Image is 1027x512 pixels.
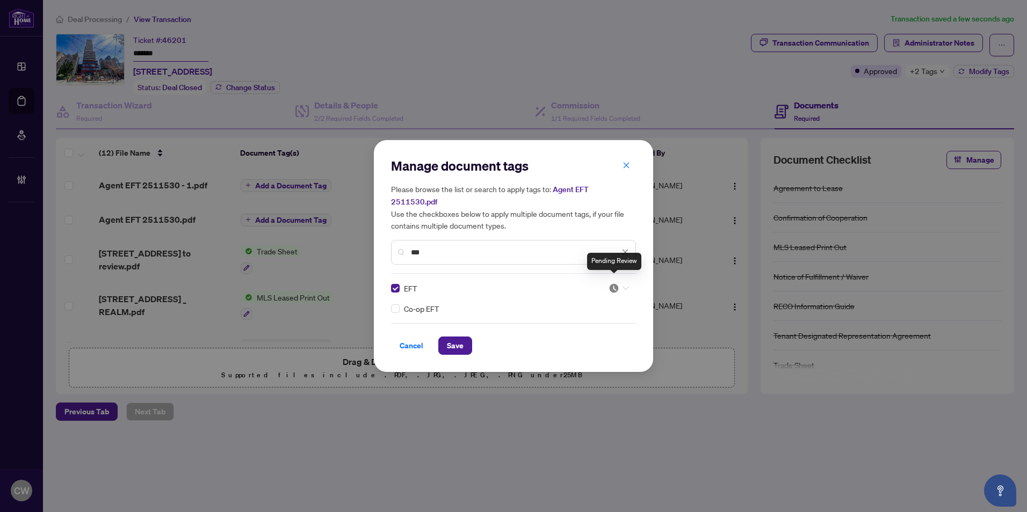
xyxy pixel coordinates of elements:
[623,162,630,169] span: close
[438,337,472,355] button: Save
[609,283,629,294] span: Pending Review
[400,337,423,354] span: Cancel
[391,157,636,174] h2: Manage document tags
[391,183,636,231] h5: Please browse the list or search to apply tags to: Use the checkboxes below to apply multiple doc...
[447,337,464,354] span: Save
[587,253,641,270] div: Pending Review
[609,283,619,294] img: status
[404,282,417,294] span: EFT
[984,474,1016,507] button: Open asap
[391,337,432,355] button: Cancel
[621,248,629,256] span: close
[404,303,439,314] span: Co-op EFT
